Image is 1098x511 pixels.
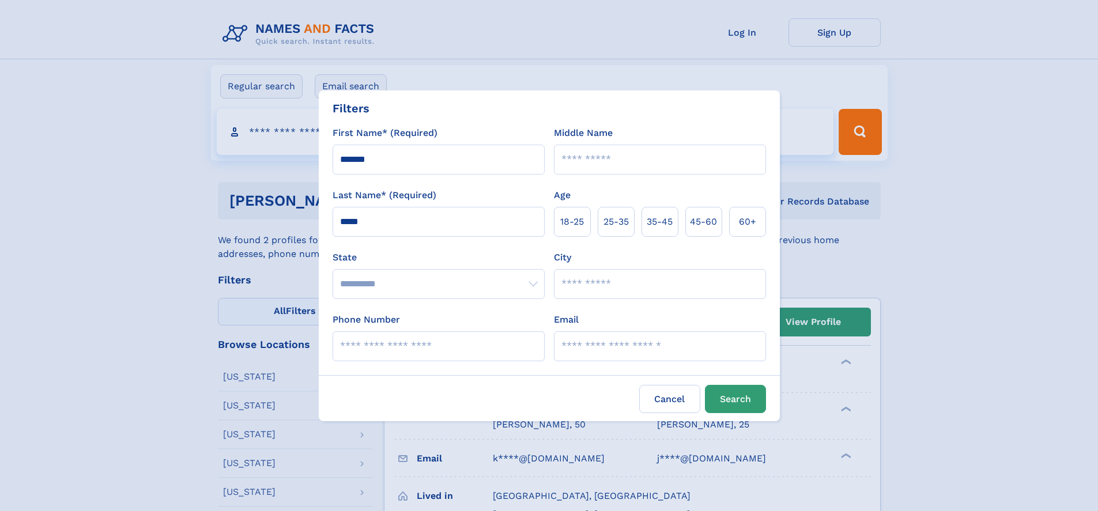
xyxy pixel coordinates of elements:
label: Cancel [639,385,700,413]
span: 35‑45 [647,215,673,229]
label: Last Name* (Required) [333,188,436,202]
span: 45‑60 [690,215,717,229]
span: 25‑35 [603,215,629,229]
label: Phone Number [333,313,400,327]
label: First Name* (Required) [333,126,437,140]
span: 60+ [739,215,756,229]
button: Search [705,385,766,413]
label: Middle Name [554,126,613,140]
label: Email [554,313,579,327]
span: 18‑25 [560,215,584,229]
label: State [333,251,545,264]
label: Age [554,188,571,202]
label: City [554,251,571,264]
div: Filters [333,100,369,117]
